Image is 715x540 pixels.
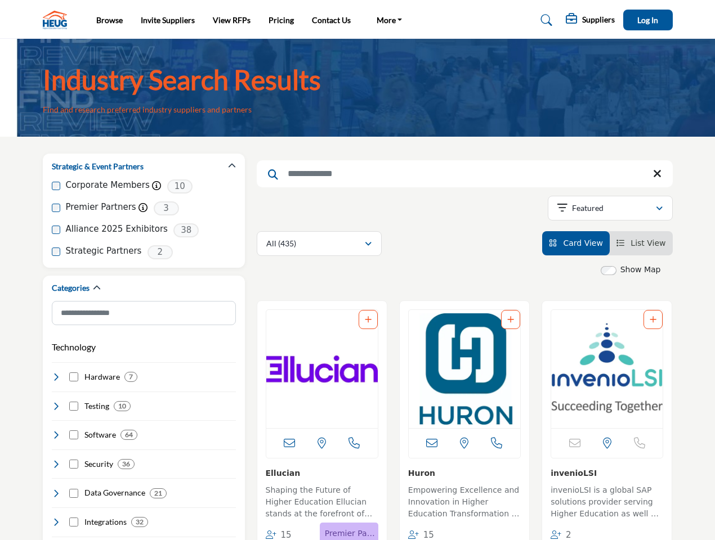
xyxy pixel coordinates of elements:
[69,402,78,411] input: Select Testing checkbox
[66,223,168,236] label: Alliance 2025 Exhibitors
[542,231,610,255] li: Card View
[266,310,378,428] a: Open Listing in new tab
[52,182,60,190] input: Corporate Members checkbox
[280,530,291,540] span: 15
[551,469,597,478] a: invenioLSI
[408,469,435,478] a: Huron
[365,315,372,324] a: Add To List
[266,467,378,479] h3: Ellucian
[312,15,351,25] a: Contact Us
[423,530,434,540] span: 15
[369,12,410,28] a: More
[66,245,142,258] label: Strategic Partners
[173,223,199,237] span: 38
[84,487,145,498] h4: Data Governance: Robust systems ensuring data accuracy, consistency, and security, upholding the ...
[129,373,133,381] b: 7
[141,15,195,25] a: Invite Suppliers
[66,201,136,214] label: Premier Partners
[52,226,60,234] input: Alliance 2025 Exhibitors checkbox
[84,429,116,440] h4: Software: Software solutions
[43,11,73,29] img: Site Logo
[408,481,521,522] a: Empowering Excellence and Innovation in Higher Education Transformation In the realm of higher ed...
[125,431,133,439] b: 64
[114,401,131,411] div: 10 Results For Testing
[620,264,661,276] label: Show Map
[610,231,673,255] li: List View
[154,201,179,215] span: 3
[154,489,162,497] b: 21
[52,247,60,256] input: Strategic Partners checkbox
[551,310,663,428] img: invenioLSI
[52,301,236,325] input: Search Category
[266,484,378,522] p: Shaping the Future of Higher Education Ellucian stands at the forefront of higher education techn...
[136,518,144,526] b: 32
[69,489,78,498] input: Select Data Governance checkbox
[257,160,673,187] input: Search Keyword
[266,469,301,478] a: Ellucian
[167,179,193,193] span: 10
[131,517,148,527] div: 32 Results For Integrations
[530,11,560,29] a: Search
[84,400,109,412] h4: Testing: Testing
[623,10,673,30] button: Log In
[616,238,666,247] a: View List
[118,402,126,410] b: 10
[549,238,603,247] a: View Card
[43,62,321,97] h1: Industry Search Results
[650,315,656,324] a: Add To List
[52,340,96,354] button: Technology
[124,372,137,382] div: 7 Results For Hardware
[408,484,521,522] p: Empowering Excellence and Innovation in Higher Education Transformation In the realm of higher ed...
[266,310,378,428] img: Ellucian
[551,310,663,428] a: Open Listing in new tab
[637,15,658,25] span: Log In
[120,430,137,440] div: 64 Results For Software
[409,310,520,428] a: Open Listing in new tab
[551,467,663,479] h3: invenioLSI
[52,282,90,294] h2: Categories
[122,460,130,468] b: 36
[52,161,144,172] h2: Strategic & Event Partners
[213,15,251,25] a: View RFPs
[566,530,571,540] span: 2
[118,459,135,469] div: 36 Results For Security
[84,371,120,382] h4: Hardware: Hardware Solutions
[266,238,296,249] p: All (435)
[631,238,665,247] span: List View
[52,204,60,212] input: Premier Partners checkbox
[563,238,602,247] span: Card View
[69,517,78,526] input: Select Integrations checkbox
[69,430,78,439] input: Select Software checkbox
[84,458,113,470] h4: Security: Cutting-edge solutions ensuring the utmost protection of institutional data, preserving...
[566,13,615,27] div: Suppliers
[572,202,604,214] p: Featured
[257,231,382,256] button: All (435)
[551,484,663,522] p: invenioLSI is a global SAP solutions provider serving Higher Education as well as offering specia...
[582,15,615,25] h5: Suppliers
[266,481,378,522] a: Shaping the Future of Higher Education Ellucian stands at the forefront of higher education techn...
[96,15,123,25] a: Browse
[269,15,294,25] a: Pricing
[551,481,663,522] a: invenioLSI is a global SAP solutions provider serving Higher Education as well as offering specia...
[148,245,173,259] span: 2
[43,104,252,115] p: Find and research preferred industry suppliers and partners
[408,467,521,479] h3: Huron
[69,372,78,381] input: Select Hardware checkbox
[507,315,514,324] a: Add To List
[69,460,78,469] input: Select Security checkbox
[150,488,167,498] div: 21 Results For Data Governance
[66,179,150,192] label: Corporate Members
[548,196,673,220] button: Featured
[84,516,127,528] h4: Integrations: Seamless and efficient system integrations tailored for the educational domain, ens...
[409,310,520,428] img: Huron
